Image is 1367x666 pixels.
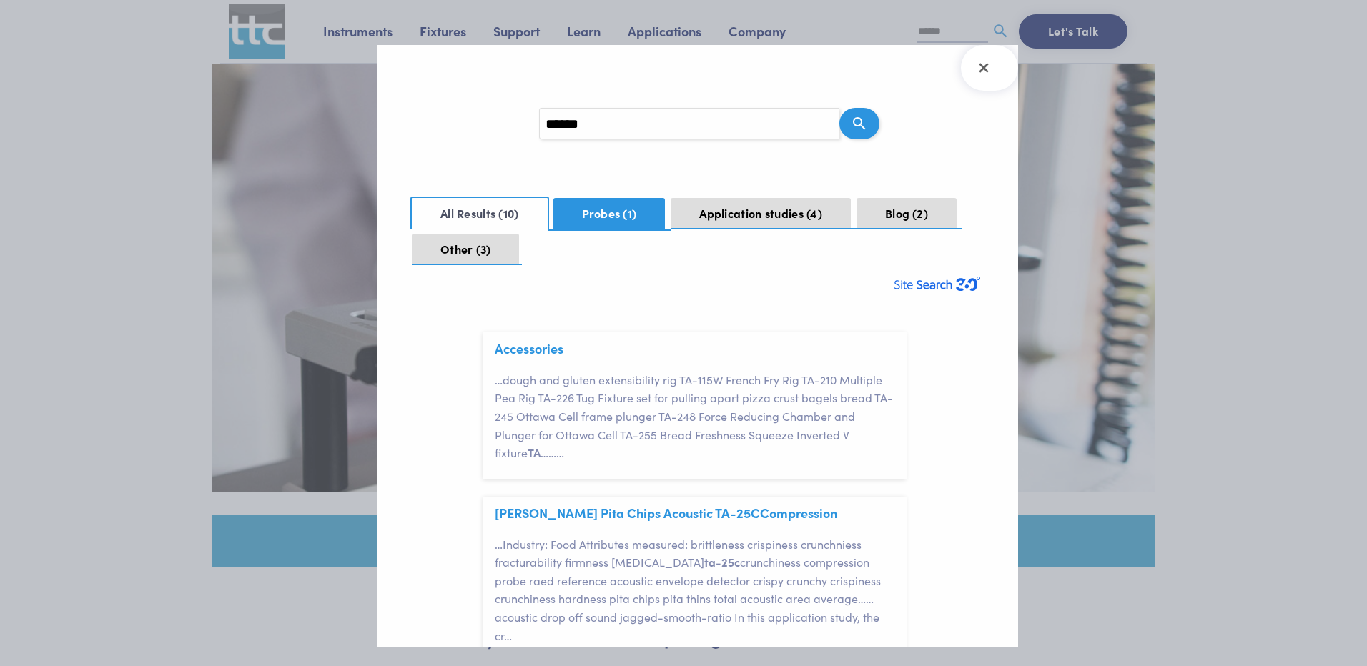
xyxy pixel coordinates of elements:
article: Accessories [483,332,907,479]
a: Accessories [495,339,563,357]
button: Search [839,108,879,139]
article: Stacy’s Pita Chips Acoustic TA-25C Compression [483,497,907,662]
span: … [504,627,512,643]
span: 4 [806,205,822,221]
p: dough and gluten extensibility rig TA-115W French Fry Rig TA-210 Multiple Pea Rig TA-226 Tug Fixt... [495,371,907,462]
p: Industry: Food Attributes measured: brittleness crispiness crunchniess fracturability firmness [M... [495,535,907,645]
span: 25C [736,504,760,522]
button: All Results [410,197,549,229]
button: Application studies [671,198,851,228]
span: 25c [721,554,740,570]
span: 10 [498,205,518,221]
span: ta [704,554,716,570]
span: 3 [476,241,491,257]
button: Close Search Results [961,45,1018,91]
button: Other [412,234,519,264]
span: … [866,590,874,606]
span: TA [528,444,541,460]
a: [PERSON_NAME] Pita Chips Acoustic TA-25CCompression [495,504,837,522]
span: … [556,444,564,460]
nav: Search Result Navigation [412,191,984,265]
span: … [541,444,548,460]
span: … [858,590,866,606]
button: Blog [857,198,957,228]
span: … [495,536,503,552]
span: 1 [623,205,636,221]
span: Stacy’s Pita Chips Acoustic TA-25C Compression [495,505,837,521]
span: Accessories [495,341,563,357]
span: … [495,372,503,387]
button: Probes [553,198,666,229]
span: 2 [912,205,928,221]
section: Search Results [377,45,1018,647]
span: … [548,444,556,460]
